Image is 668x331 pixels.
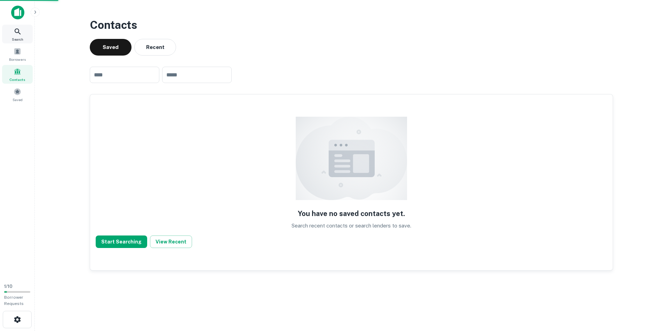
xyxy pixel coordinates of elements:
button: Recent [134,39,176,56]
button: View Recent [150,235,192,248]
button: Start Searching [96,235,147,248]
span: Search [12,36,23,42]
a: Borrowers [2,45,33,64]
span: Borrowers [9,57,26,62]
span: Contacts [9,77,25,82]
a: Search [2,25,33,43]
span: Borrower Requests [4,295,24,306]
img: empty content [296,117,407,200]
h3: Contacts [90,17,613,33]
span: 1 / 10 [4,284,13,289]
p: Search recent contacts or search lenders to save. [292,222,411,230]
img: capitalize-icon.png [11,6,24,19]
a: Saved [2,85,33,104]
a: Contacts [2,65,33,84]
button: Saved [90,39,132,56]
h5: You have no saved contacts yet. [298,208,405,219]
span: Saved [13,97,23,102]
